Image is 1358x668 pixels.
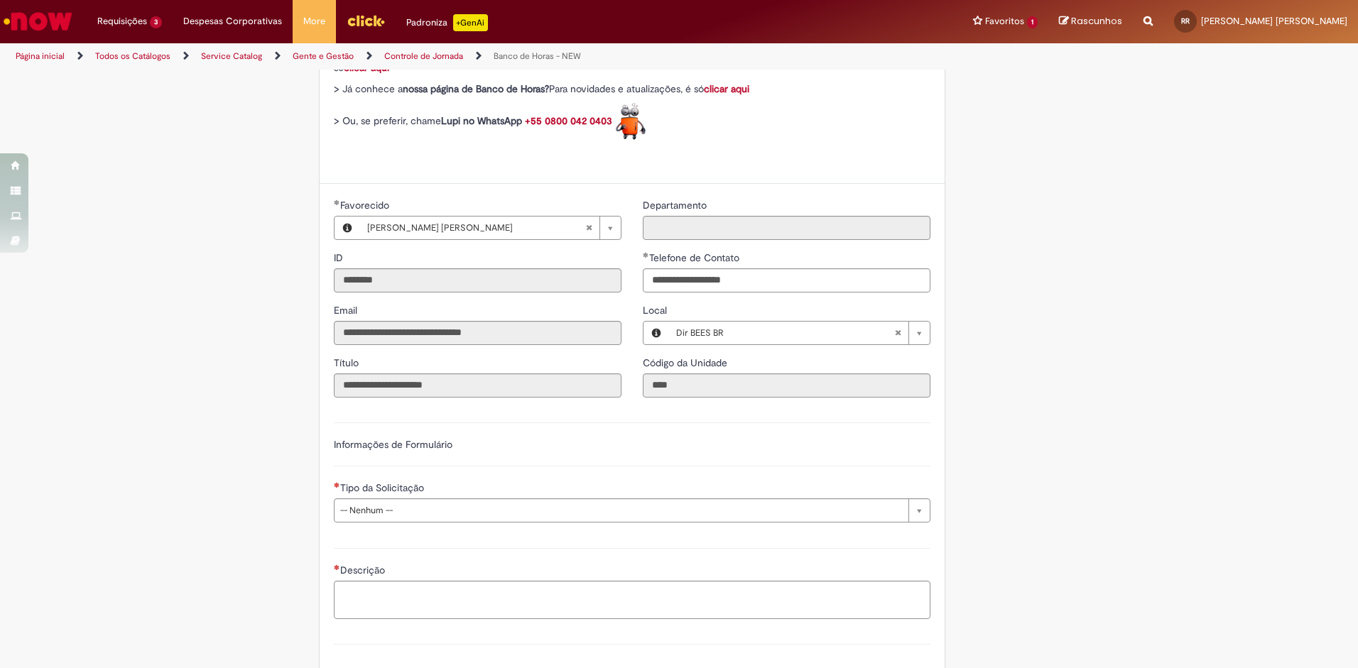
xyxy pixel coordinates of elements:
span: Rascunhos [1071,14,1122,28]
button: Favorecido, Visualizar este registro Roger Fagner Rothmund [335,217,360,239]
input: Departamento [643,216,930,240]
strong: nossa página de Banco de Horas? [403,82,549,95]
a: Rascunhos [1059,15,1122,28]
label: Somente leitura - Departamento [643,198,710,212]
span: Somente leitura - Código da Unidade [643,356,730,369]
ul: Trilhas de página [11,43,895,70]
span: 1 [1027,16,1038,28]
span: More [303,14,325,28]
span: Descrição [340,564,388,576]
span: Obrigatório Preenchido [643,252,649,258]
span: Requisições [97,14,147,28]
p: > Já conhece a Para novidades e atualizações, é só [334,82,930,96]
img: click_logo_yellow_360x200.png [347,10,385,31]
a: +55 0800 042 0403 [525,114,612,127]
span: Dir BEES BR [676,322,894,344]
abbr: Limpar campo Favorecido [578,217,599,239]
span: Somente leitura - Departamento [643,199,710,212]
input: Título [334,373,621,398]
strong: Lupi no WhatsApp [441,114,522,127]
span: Somente leitura - ID [334,251,346,264]
label: Somente leitura - ID [334,251,346,265]
p: +GenAi [453,14,488,31]
a: Gente e Gestão [293,50,354,62]
a: Controle de Jornada [384,50,463,62]
span: Necessários [334,482,340,488]
a: clicar aqui [344,61,389,74]
span: Somente leitura - Email [334,304,360,317]
span: Local [643,304,670,317]
button: Local, Visualizar este registro Dir BEES BR [643,322,669,344]
img: ServiceNow [1,7,75,35]
a: Banco de Horas - NEW [494,50,581,62]
span: Favoritos [985,14,1024,28]
input: ID [334,268,621,292]
span: 3 [150,16,162,28]
abbr: Limpar campo Local [887,322,908,344]
textarea: Descrição [334,581,930,619]
a: Service Catalog [201,50,262,62]
a: Página inicial [16,50,65,62]
a: Todos os Catálogos [95,50,170,62]
span: RR [1181,16,1190,26]
input: Email [334,321,621,345]
div: Padroniza [406,14,488,31]
span: [PERSON_NAME] [PERSON_NAME] [367,217,585,239]
span: Telefone de Contato [649,251,742,264]
label: Somente leitura - Código da Unidade [643,356,730,370]
span: Somente leitura - Título [334,356,362,369]
span: Necessários [334,564,340,570]
span: Despesas Corporativas [183,14,282,28]
span: [PERSON_NAME] [PERSON_NAME] [1201,15,1347,27]
label: Somente leitura - Email [334,303,360,317]
input: Código da Unidade [643,373,930,398]
input: Telefone de Contato [643,268,930,292]
a: Dir BEES BRLimpar campo Local [669,322,930,344]
span: Tipo da Solicitação [340,481,427,494]
label: Somente leitura - Título [334,356,362,370]
p: > Ou, se preferir, chame [334,103,930,141]
span: Obrigatório Preenchido [334,199,340,205]
a: clicar aqui [704,82,749,95]
span: -- Nenhum -- [340,499,901,522]
a: [PERSON_NAME] [PERSON_NAME]Limpar campo Favorecido [360,217,621,239]
span: Necessários - Favorecido [340,199,392,212]
label: Informações de Formulário [334,438,452,451]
